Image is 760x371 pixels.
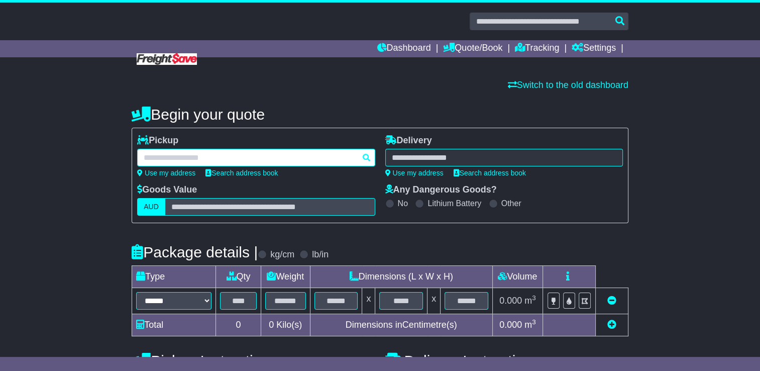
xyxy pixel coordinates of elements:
[607,296,616,306] a: Remove this item
[312,249,329,260] label: lb/in
[137,198,165,216] label: AUD
[261,266,310,288] td: Weight
[398,199,408,208] label: No
[377,40,430,57] a: Dashboard
[132,266,216,288] td: Type
[385,169,444,177] a: Use my address
[137,184,197,196] label: Goods Value
[524,320,536,330] span: m
[132,314,216,336] td: Total
[499,296,522,306] span: 0.000
[501,199,521,208] label: Other
[137,135,178,146] label: Pickup
[132,244,258,260] h4: Package details |
[508,80,628,90] a: Switch to the old dashboard
[216,266,261,288] td: Qty
[310,266,492,288] td: Dimensions (L x W x H)
[385,352,628,369] h4: Delivery Instructions
[205,169,278,177] a: Search address book
[515,40,559,57] a: Tracking
[362,288,375,314] td: x
[132,352,375,369] h4: Pickup Instructions
[572,40,616,57] a: Settings
[310,314,492,336] td: Dimensions in Centimetre(s)
[607,320,616,330] a: Add new item
[499,320,522,330] span: 0.000
[492,266,542,288] td: Volume
[270,249,294,260] label: kg/cm
[532,294,536,302] sup: 3
[132,106,628,123] h4: Begin your quote
[532,318,536,326] sup: 3
[261,314,310,336] td: Kilo(s)
[427,288,441,314] td: x
[269,320,274,330] span: 0
[524,296,536,306] span: m
[385,184,497,196] label: Any Dangerous Goods?
[385,135,432,146] label: Delivery
[216,314,261,336] td: 0
[137,149,375,166] typeahead: Please provide city
[427,199,481,208] label: Lithium Battery
[443,40,502,57] a: Quote/Book
[454,169,526,177] a: Search address book
[137,53,197,65] img: Freight Save
[137,169,195,177] a: Use my address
